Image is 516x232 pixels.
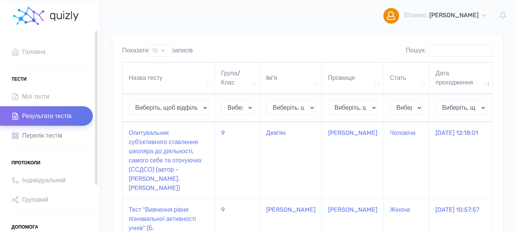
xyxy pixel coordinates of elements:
[22,91,49,102] span: Мої тести
[11,157,40,169] span: Протоколи
[260,122,322,199] td: Дем'ян
[22,195,48,205] span: Груповий
[406,45,493,57] label: Пошук:
[429,122,493,199] td: [DATE] 12:18:01
[215,62,260,94] th: Група/Клас: активувати для сортування стовпців за зростанням
[22,47,45,57] span: Головна
[322,62,384,94] th: Прізвище: активувати для сортування стовпців за зростанням
[429,45,493,57] input: Пошук:
[122,45,193,57] label: Показати записів
[322,122,384,199] td: [PERSON_NAME]
[215,122,260,199] td: 9
[22,175,66,185] span: Індивідуальний
[49,11,80,21] img: homepage
[11,5,46,28] img: homepage
[429,62,493,94] th: Дата проходження: активувати для сортування стовпців за зростанням
[149,45,172,57] select: Показатизаписів
[22,130,62,141] span: Перелік тестів
[260,62,322,94] th: Iм'я: активувати для сортування стовпців за зростанням
[384,62,430,94] th: Стать: активувати для сортування стовпців за зростанням
[429,11,479,19] span: [PERSON_NAME]
[384,122,430,199] td: Чоловіча
[11,73,27,85] span: Тести
[123,122,215,199] td: Опитувальник суб'єктивного ставлення школяра до діяльності, самого себе та оточуючих (ССДСО) (авт...
[123,62,215,94] th: Назва тесту: активувати для сортування стовпців за зростанням
[11,0,80,31] a: homepage homepage
[22,111,71,121] span: Результати тестів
